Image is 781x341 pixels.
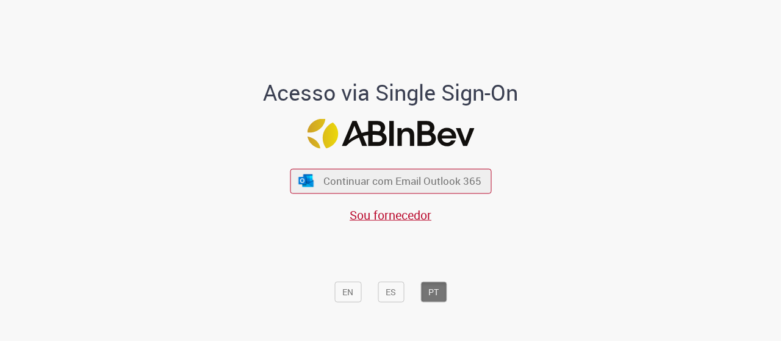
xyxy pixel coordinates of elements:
[221,80,560,104] h1: Acesso via Single Sign-On
[350,206,431,223] a: Sou fornecedor
[298,174,315,187] img: ícone Azure/Microsoft 360
[334,281,361,302] button: EN
[378,281,404,302] button: ES
[323,174,481,188] span: Continuar com Email Outlook 365
[290,168,491,193] button: ícone Azure/Microsoft 360 Continuar com Email Outlook 365
[307,119,474,149] img: Logo ABInBev
[420,281,447,302] button: PT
